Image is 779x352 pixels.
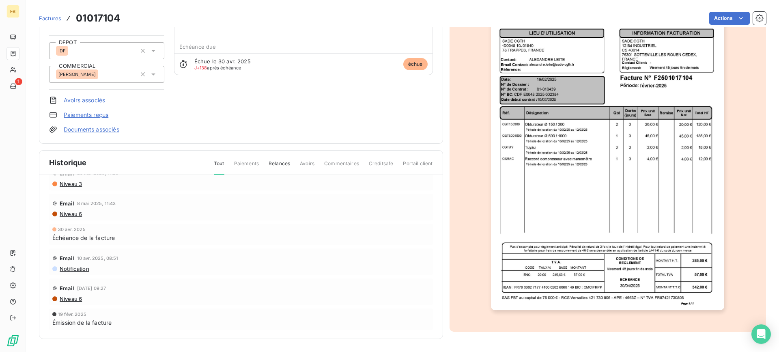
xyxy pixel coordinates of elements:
span: Creditsafe [369,160,394,174]
a: Documents associés [64,125,119,134]
span: J+138 [194,65,207,71]
span: échue [403,58,428,70]
span: [DATE] 09:27 [77,286,106,291]
span: 19 févr. 2025 [58,312,86,317]
a: Avoirs associés [64,96,105,104]
span: Portail client [403,160,433,174]
span: [PERSON_NAME] [58,72,96,77]
span: Email [60,285,75,292]
span: IDF [58,48,66,53]
button: Actions [709,12,750,25]
span: 8 mai 2025, 11:43 [77,201,116,206]
span: 1 [15,78,22,85]
span: 23 mai 2025, 11:25 [77,171,119,176]
img: Logo LeanPay [6,334,19,347]
span: après échéance [194,65,241,70]
span: Notification [59,266,89,272]
span: Email [60,255,75,261]
span: 30 avr. 2025 [58,227,86,232]
span: Avoirs [300,160,314,174]
span: Émission de la facture [52,318,112,327]
span: Échéance de la facture [52,233,115,242]
div: Open Intercom Messenger [751,324,771,344]
span: Niveau 3 [59,181,82,187]
span: Niveau 6 [59,296,82,302]
span: Factures [39,15,61,22]
span: Relances [269,160,290,174]
span: Niveau 6 [59,211,82,217]
span: Historique [49,157,87,168]
div: FB [6,5,19,18]
span: Échéance due [179,43,216,50]
span: Paiements [234,160,259,174]
span: 10 avr. 2025, 08:51 [77,256,118,261]
a: Paiements reçus [64,111,108,119]
span: Commentaires [324,160,359,174]
span: Email [60,200,75,207]
span: Tout [214,160,224,175]
h3: 01017104 [76,11,120,26]
a: Factures [39,14,61,22]
span: Échue le 30 avr. 2025 [194,58,251,65]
